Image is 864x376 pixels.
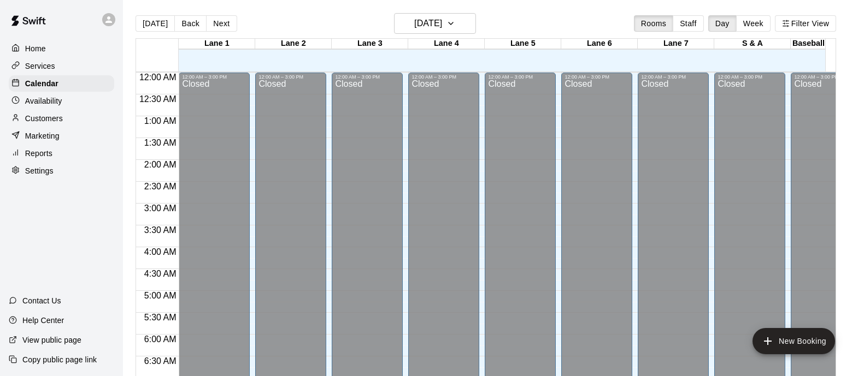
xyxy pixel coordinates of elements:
[25,78,58,89] p: Calendar
[794,74,859,80] div: 12:00 AM – 3:00 PM
[775,15,836,32] button: Filter View
[565,74,629,80] div: 12:00 AM – 3:00 PM
[25,113,63,124] p: Customers
[136,15,175,32] button: [DATE]
[25,148,52,159] p: Reports
[394,13,476,34] button: [DATE]
[9,128,114,144] a: Marketing
[561,39,638,49] div: Lane 6
[142,291,179,300] span: 5:00 AM
[708,15,737,32] button: Day
[412,74,476,80] div: 12:00 AM – 3:00 PM
[332,39,408,49] div: Lane 3
[206,15,237,32] button: Next
[25,96,62,106] p: Availability
[488,74,553,80] div: 12:00 AM – 3:00 PM
[414,16,442,31] h6: [DATE]
[9,40,114,57] a: Home
[485,39,561,49] div: Lane 5
[142,335,179,344] span: 6:00 AM
[9,163,114,179] a: Settings
[9,145,114,162] a: Reports
[137,94,179,104] span: 12:30 AM
[22,335,81,345] p: View public page
[174,15,207,32] button: Back
[22,354,97,365] p: Copy public page link
[25,61,55,71] p: Services
[9,58,114,74] a: Services
[634,15,673,32] button: Rooms
[142,356,179,366] span: 6:30 AM
[9,110,114,127] a: Customers
[142,138,179,147] span: 1:30 AM
[142,182,179,191] span: 2:30 AM
[179,39,255,49] div: Lane 1
[182,74,246,80] div: 12:00 AM – 3:00 PM
[641,74,706,80] div: 12:00 AM – 3:00 PM
[255,39,332,49] div: Lane 2
[22,315,64,326] p: Help Center
[718,74,782,80] div: 12:00 AM – 3:00 PM
[736,15,771,32] button: Week
[142,160,179,169] span: 2:00 AM
[335,74,399,80] div: 12:00 AM – 3:00 PM
[25,43,46,54] p: Home
[142,225,179,235] span: 3:30 AM
[9,75,114,92] a: Calendar
[25,130,60,141] p: Marketing
[673,15,704,32] button: Staff
[753,328,835,354] button: add
[142,247,179,256] span: 4:00 AM
[408,39,485,49] div: Lane 4
[142,116,179,126] span: 1:00 AM
[142,269,179,278] span: 4:30 AM
[142,313,179,322] span: 5:30 AM
[9,93,114,109] a: Availability
[137,73,179,82] span: 12:00 AM
[258,74,323,80] div: 12:00 AM – 3:00 PM
[638,39,714,49] div: Lane 7
[22,295,61,306] p: Contact Us
[142,204,179,213] span: 3:00 AM
[25,165,54,176] p: Settings
[714,39,791,49] div: S & A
